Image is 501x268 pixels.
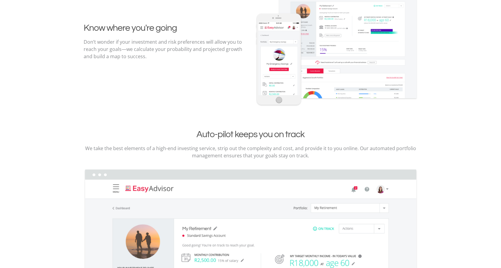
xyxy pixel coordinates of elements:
p: We take the best elements of a high-end investing service, strip out the complexity and cost, and... [84,145,418,159]
h2: Auto-pilot keeps you on track [84,129,418,140]
p: Don’t wonder if your investment and risk preferences will allow you to reach your goals—we calcul... [84,38,246,60]
h2: Know where you're going [84,23,246,33]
